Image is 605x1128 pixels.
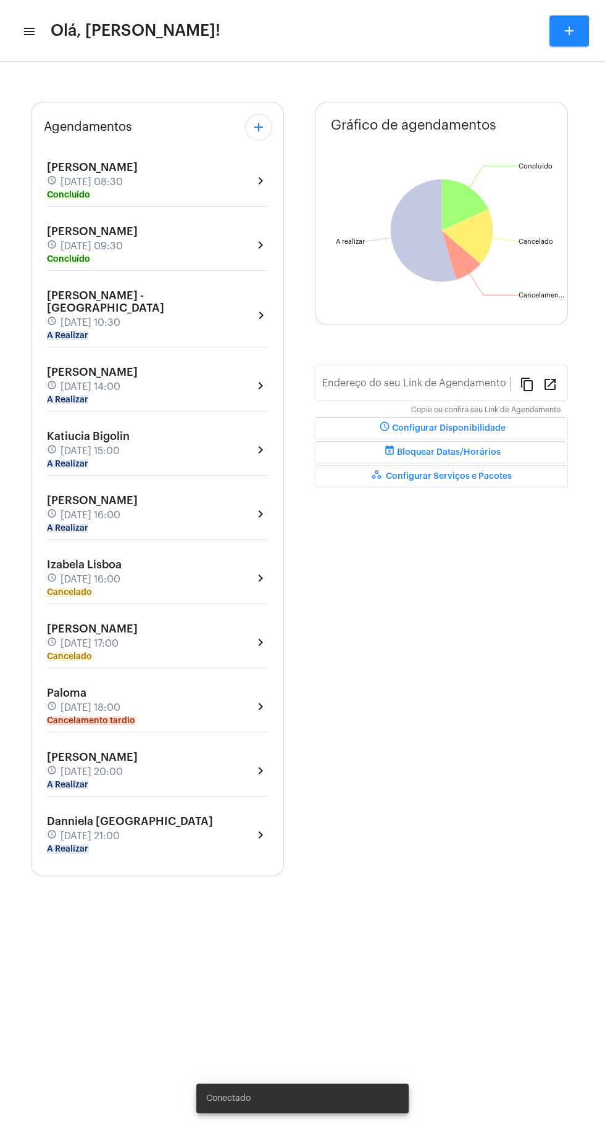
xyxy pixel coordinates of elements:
[60,317,120,328] span: [DATE] 10:30
[47,781,88,789] mat-chip: A Realizar
[519,238,553,245] text: Cancelado
[47,559,122,570] span: Izabela Lisboa
[253,238,268,252] mat-icon: chevron_right
[47,816,213,827] span: Danniela [GEOGRAPHIC_DATA]
[253,571,268,586] mat-icon: chevron_right
[371,472,512,481] span: Configurar Serviços e Pacotes
[47,701,58,715] mat-icon: schedule
[47,431,130,442] span: Katiucia Bigolin
[47,460,88,468] mat-chip: A Realizar
[562,23,577,38] mat-icon: add
[47,829,58,843] mat-icon: schedule
[60,241,123,252] span: [DATE] 09:30
[47,508,58,522] mat-icon: schedule
[47,752,138,763] span: [PERSON_NAME]
[60,381,120,392] span: [DATE] 14:00
[47,652,92,661] mat-chip: Cancelado
[47,637,58,650] mat-icon: schedule
[253,173,268,188] mat-icon: chevron_right
[253,635,268,650] mat-icon: chevron_right
[543,376,557,391] mat-icon: open_in_new
[47,162,138,173] span: [PERSON_NAME]
[253,763,268,778] mat-icon: chevron_right
[371,469,386,484] mat-icon: workspaces_outlined
[47,396,88,404] mat-chip: A Realizar
[47,367,138,378] span: [PERSON_NAME]
[47,588,92,597] mat-chip: Cancelado
[254,308,268,323] mat-icon: chevron_right
[60,446,120,457] span: [DATE] 15:00
[47,495,138,506] span: [PERSON_NAME]
[47,316,58,330] mat-icon: schedule
[382,448,501,457] span: Bloquear Datas/Horários
[47,175,58,189] mat-icon: schedule
[315,441,568,463] button: Bloquear Datas/Horários
[253,699,268,714] mat-icon: chevron_right
[47,524,88,533] mat-chip: A Realizar
[47,255,90,263] mat-chip: Concluído
[44,120,132,134] span: Agendamentos
[47,191,90,199] mat-chip: Concluído
[253,378,268,393] mat-icon: chevron_right
[253,507,268,521] mat-icon: chevron_right
[377,424,506,433] span: Configurar Disponibilidade
[47,380,58,394] mat-icon: schedule
[47,331,88,340] mat-chip: A Realizar
[253,442,268,457] mat-icon: chevron_right
[520,376,535,391] mat-icon: content_copy
[47,290,164,313] span: [PERSON_NAME] - [GEOGRAPHIC_DATA]
[47,623,138,634] span: [PERSON_NAME]
[206,1092,251,1105] span: Conectado
[60,702,120,713] span: [DATE] 18:00
[60,831,120,842] span: [DATE] 21:00
[22,24,35,39] mat-icon: sidenav icon
[47,845,88,853] mat-chip: A Realizar
[336,238,365,245] text: A realizar
[47,239,58,253] mat-icon: schedule
[322,380,510,391] input: Link
[60,638,119,649] span: [DATE] 17:00
[47,765,58,779] mat-icon: schedule
[315,465,568,487] button: Configurar Serviços e Pacotes
[47,716,135,725] mat-chip: Cancelamento tardio
[377,421,392,436] mat-icon: schedule
[60,510,120,521] span: [DATE] 16:00
[47,444,58,458] mat-icon: schedule
[47,226,138,237] span: [PERSON_NAME]
[411,406,561,415] mat-hint: Copie ou confira seu Link de Agendamento
[251,120,266,135] mat-icon: add
[60,574,120,585] span: [DATE] 16:00
[47,687,86,699] span: Paloma
[51,21,220,41] span: Olá, [PERSON_NAME]!
[47,573,58,586] mat-icon: schedule
[60,176,123,188] span: [DATE] 08:30
[519,163,553,170] text: Concluído
[253,827,268,842] mat-icon: chevron_right
[315,417,568,439] button: Configurar Disponibilidade
[60,766,123,778] span: [DATE] 20:00
[519,292,564,299] text: Cancelamen...
[382,445,397,460] mat-icon: event_busy
[331,118,496,133] span: Gráfico de agendamentos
